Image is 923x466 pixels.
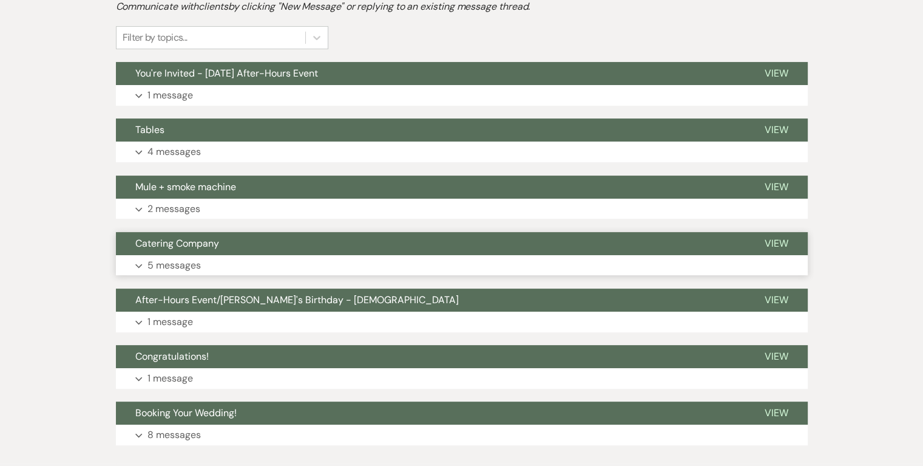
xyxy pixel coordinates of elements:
[135,293,459,306] span: After-Hours Event/[PERSON_NAME]'s Birthday - [DEMOGRAPHIC_DATA]
[116,85,808,106] button: 1 message
[765,67,788,80] span: View
[745,62,808,85] button: View
[147,144,201,160] p: 4 messages
[116,312,808,332] button: 1 message
[765,293,788,306] span: View
[765,180,788,193] span: View
[135,180,236,193] span: Mule + smoke machine
[745,176,808,199] button: View
[135,123,164,136] span: Tables
[147,201,200,217] p: 2 messages
[116,176,745,199] button: Mule + smoke machine
[745,402,808,425] button: View
[147,258,201,273] p: 5 messages
[116,62,745,85] button: You're Invited - [DATE] After-Hours Event
[116,402,745,425] button: Booking Your Wedding!
[116,232,745,255] button: Catering Company
[147,427,201,443] p: 8 messages
[765,123,788,136] span: View
[765,237,788,250] span: View
[135,67,318,80] span: You're Invited - [DATE] After-Hours Event
[116,368,808,389] button: 1 message
[745,118,808,142] button: View
[116,199,808,219] button: 2 messages
[147,314,193,330] p: 1 message
[135,237,219,250] span: Catering Company
[765,350,788,363] span: View
[116,345,745,368] button: Congratulations!
[116,142,808,162] button: 4 messages
[135,406,237,419] span: Booking Your Wedding!
[123,30,188,45] div: Filter by topics...
[116,425,808,445] button: 8 messages
[116,255,808,276] button: 5 messages
[745,345,808,368] button: View
[765,406,788,419] span: View
[116,289,745,312] button: After-Hours Event/[PERSON_NAME]'s Birthday - [DEMOGRAPHIC_DATA]
[135,350,209,363] span: Congratulations!
[745,289,808,312] button: View
[147,87,193,103] p: 1 message
[147,371,193,386] p: 1 message
[745,232,808,255] button: View
[116,118,745,142] button: Tables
